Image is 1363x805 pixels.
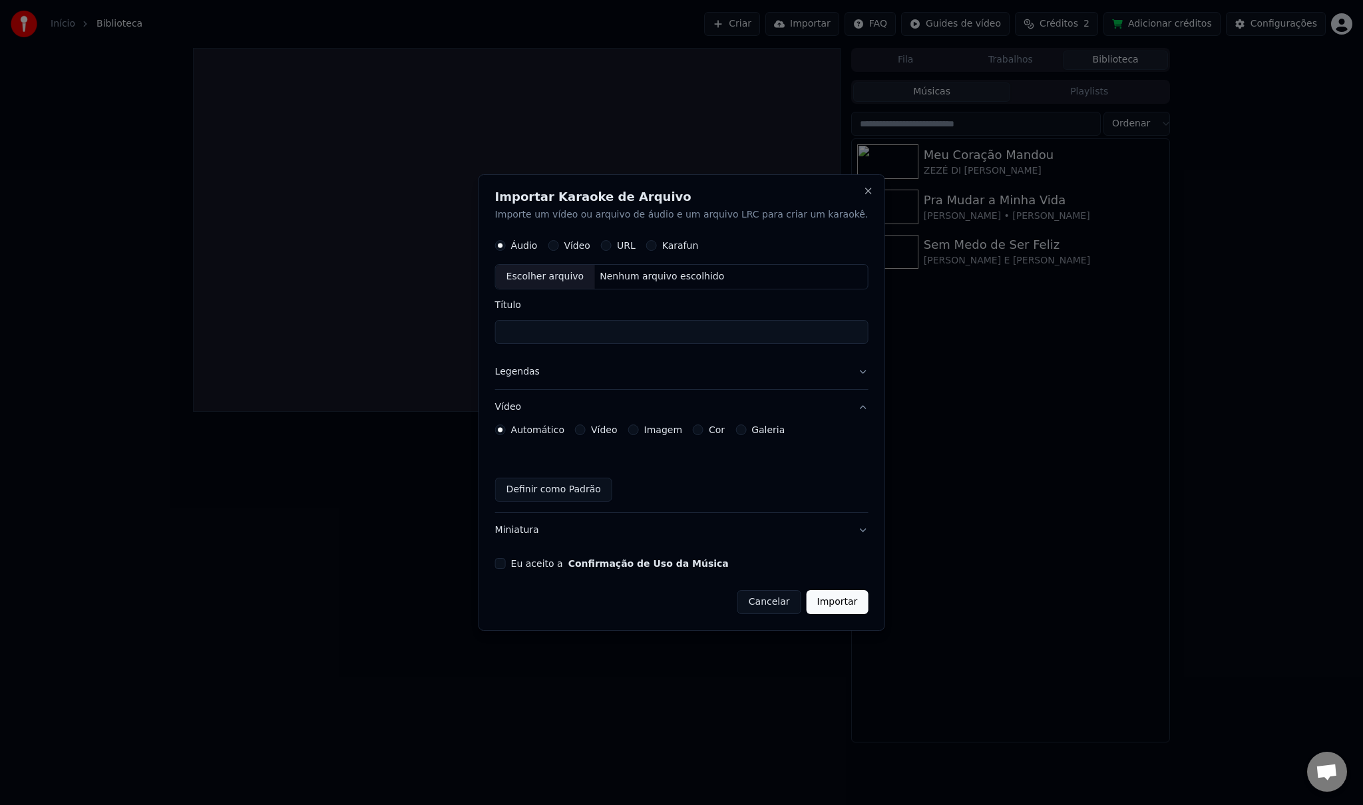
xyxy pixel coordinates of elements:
label: Cor [709,425,725,434]
button: Eu aceito a [568,559,729,568]
label: Galeria [751,425,785,434]
button: Vídeo [495,390,869,424]
label: Áudio [511,241,538,250]
label: Automático [511,425,564,434]
div: Vídeo [495,424,869,512]
label: Título [495,300,869,309]
label: Eu aceito a [511,559,729,568]
label: Karafun [662,241,699,250]
label: Vídeo [564,241,590,250]
label: URL [617,241,636,250]
div: Escolher arquivo [496,265,595,289]
h2: Importar Karaoke de Arquivo [495,191,869,203]
p: Importe um vídeo ou arquivo de áudio e um arquivo LRC para criar um karaokê. [495,208,869,222]
button: Cancelar [737,590,801,614]
label: Vídeo [591,425,618,434]
button: Importar [807,590,869,614]
button: Definir como Padrão [495,478,612,502]
label: Imagem [644,425,682,434]
button: Legendas [495,355,869,389]
div: Nenhum arquivo escolhido [594,270,729,283]
button: Miniatura [495,513,869,548]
